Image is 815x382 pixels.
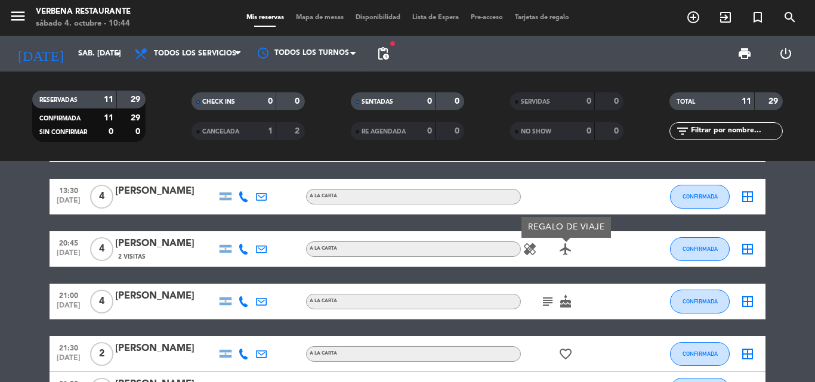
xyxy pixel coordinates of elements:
span: RESERVADAS [39,97,78,103]
span: Disponibilidad [350,14,406,21]
div: Verbena Restaurante [36,6,131,18]
span: CONFIRMADA [683,193,718,200]
i: cake [558,294,573,309]
i: power_settings_new [779,46,793,61]
button: menu [9,7,27,29]
span: A LA CARTA [310,299,337,303]
strong: 11 [742,97,751,105]
i: [DATE] [9,41,72,67]
i: turned_in_not [751,10,765,24]
button: CONFIRMADA [670,185,730,209]
strong: 0 [427,127,432,135]
strong: 0 [455,97,462,105]
span: CONFIRMADA [39,116,81,122]
span: A LA CARTA [310,246,337,251]
strong: 0 [455,127,462,135]
div: [PERSON_NAME] [115,236,217,251]
strong: 0 [586,127,591,135]
span: Mapa de mesas [290,14,350,21]
strong: 0 [295,97,302,105]
div: sábado 4. octubre - 10:44 [36,18,131,30]
span: RE AGENDADA [362,129,406,135]
button: CONFIRMADA [670,342,730,366]
strong: 11 [104,95,113,104]
strong: 2 [295,127,302,135]
i: arrow_drop_down [111,46,125,61]
span: SENTADAS [362,99,393,105]
i: filter_list [675,124,690,138]
strong: 29 [131,114,143,122]
div: [PERSON_NAME] [115,341,217,356]
span: pending_actions [376,46,390,61]
span: A LA CARTA [310,194,337,198]
strong: 0 [268,97,273,105]
strong: 29 [768,97,780,105]
span: 2 Visitas [118,252,146,262]
i: menu [9,7,27,25]
span: Mis reservas [240,14,290,21]
i: subject [541,294,555,309]
span: CANCELADA [202,129,239,135]
i: airplanemode_active [558,242,573,256]
span: Pre-acceso [465,14,509,21]
span: [DATE] [54,354,84,368]
strong: 29 [131,95,143,104]
span: 4 [90,290,113,313]
span: [DATE] [54,249,84,263]
i: border_all [740,294,755,309]
span: CONFIRMADA [683,246,718,252]
strong: 0 [135,128,143,136]
span: SIN CONFIRMAR [39,129,87,135]
span: 21:00 [54,288,84,302]
span: CHECK INS [202,99,235,105]
span: TOTAL [677,99,695,105]
span: fiber_manual_record [389,40,396,47]
span: CONFIRMADA [683,298,718,305]
i: healing [523,242,537,256]
div: [PERSON_NAME] [115,288,217,304]
span: A LA CARTA [310,351,337,356]
input: Filtrar por nombre... [690,125,782,138]
span: 21:30 [54,340,84,354]
span: 4 [90,185,113,209]
div: [PERSON_NAME] [115,184,217,199]
span: 20:45 [54,235,84,249]
span: print [737,46,752,61]
span: 4 [90,237,113,261]
div: LOG OUT [765,36,806,72]
button: CONFIRMADA [670,290,730,313]
strong: 0 [614,97,621,105]
span: Todos los servicios [154,49,236,58]
i: border_all [740,347,755,361]
span: Tarjetas de regalo [509,14,575,21]
div: REGALO DE VIAJE [521,217,611,238]
span: 13:30 [54,183,84,197]
button: CONFIRMADA [670,237,730,261]
i: border_all [740,190,755,204]
span: [DATE] [54,197,84,210]
strong: 0 [427,97,432,105]
strong: 0 [586,97,591,105]
span: SERVIDAS [521,99,550,105]
i: add_circle_outline [686,10,700,24]
span: [DATE] [54,302,84,315]
span: 2 [90,342,113,366]
span: CONFIRMADA [683,350,718,357]
span: NO SHOW [521,129,551,135]
strong: 0 [109,128,113,136]
strong: 1 [268,127,273,135]
i: favorite_border [558,347,573,361]
strong: 0 [614,127,621,135]
i: search [783,10,797,24]
i: exit_to_app [718,10,733,24]
i: border_all [740,242,755,256]
strong: 11 [104,114,113,122]
span: Lista de Espera [406,14,465,21]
